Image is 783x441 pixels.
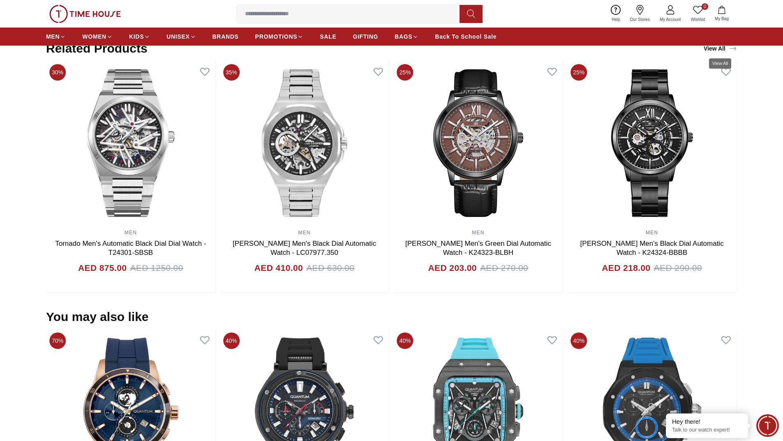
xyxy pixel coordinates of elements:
a: 0Wishlist [686,3,710,24]
span: Help [608,16,624,23]
span: My Bag [711,16,732,22]
h4: AED 410.00 [254,261,303,275]
span: 40% [397,332,413,349]
a: BRANDS [212,29,239,44]
a: PROMOTIONS [255,29,304,44]
img: Lee Cooper Men's Black Dial Automatic Watch - LC07977.350 [220,61,389,225]
a: [PERSON_NAME] Men's Black Dial Automatic Watch - LC07977.350 [233,240,376,256]
p: Talk to our watch expert! [672,427,742,434]
div: View All [709,58,731,69]
span: KIDS [129,32,144,41]
span: GIFTING [353,32,378,41]
div: Hey there! [672,418,742,426]
a: KIDS [129,29,150,44]
span: 0 [702,3,708,10]
span: BAGS [395,32,412,41]
a: GIFTING [353,29,378,44]
h4: AED 218.00 [602,261,650,275]
img: Kenneth Scott Men's Black Dial Automatic Watch - K24324-BBBB [567,61,737,225]
span: 25% [397,64,413,81]
img: Kenneth Scott Men's Green Dial Automatic Watch - K24323-BLBH [394,61,563,225]
span: SALE [320,32,336,41]
span: My Account [656,16,684,23]
span: WOMEN [82,32,106,41]
span: BRANDS [212,32,239,41]
img: Tornado Men's Automatic Black Dial Dial Watch - T24301-SBSB [46,61,215,225]
span: 40% [223,332,240,349]
a: BAGS [395,29,418,44]
a: MEN [298,230,310,236]
a: MEN [472,230,484,236]
span: 35% [223,64,240,81]
div: View All [704,44,737,53]
span: Wishlist [688,16,708,23]
a: SALE [320,29,336,44]
a: MEN [46,29,66,44]
a: [PERSON_NAME] Men's Black Dial Automatic Watch - K24324-BBBB [580,240,724,256]
span: 70% [49,332,66,349]
span: AED 290.00 [654,261,702,275]
div: Chat Widget [756,414,779,437]
button: My Bag [710,4,734,23]
span: 30% [49,64,66,81]
a: [PERSON_NAME] Men's Green Dial Automatic Watch - K24323-BLBH [405,240,551,256]
span: 25% [571,64,587,81]
h4: AED 203.00 [428,261,477,275]
span: 40% [571,332,587,349]
a: Help [607,3,625,24]
a: MEN [646,230,658,236]
span: UNISEX [166,32,189,41]
h2: Related Products [46,41,148,56]
a: MEN [125,230,137,236]
a: Back To School Sale [435,29,497,44]
h4: AED 875.00 [78,261,127,275]
span: PROMOTIONS [255,32,298,41]
span: Our Stores [627,16,653,23]
span: MEN [46,32,60,41]
a: WOMEN [82,29,113,44]
a: Tornado Men's Automatic Black Dial Dial Watch - T24301-SBSB [55,240,206,256]
a: Our Stores [625,3,655,24]
span: AED 270.00 [480,261,528,275]
span: AED 630.00 [306,261,354,275]
span: Back To School Sale [435,32,497,41]
span: AED 1250.00 [130,261,183,275]
a: View All [702,43,739,54]
a: UNISEX [166,29,196,44]
img: ... [49,5,121,23]
h2: You may also like [46,309,149,324]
